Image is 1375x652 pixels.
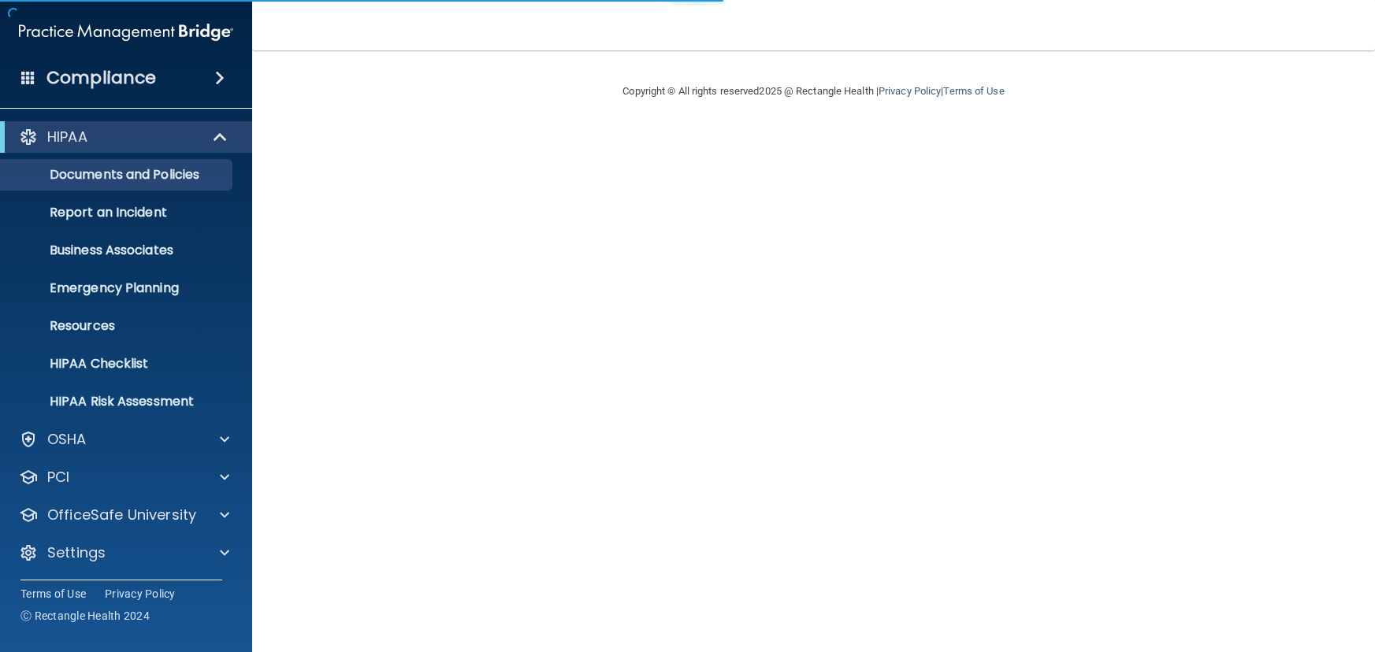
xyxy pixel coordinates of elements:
[47,543,106,562] p: Settings
[19,430,229,449] a: OSHA
[10,243,225,258] p: Business Associates
[47,468,69,487] p: PCI
[19,17,233,48] img: PMB logo
[19,128,229,146] a: HIPAA
[10,318,225,334] p: Resources
[20,586,86,602] a: Terms of Use
[10,356,225,372] p: HIPAA Checklist
[879,85,941,97] a: Privacy Policy
[10,394,225,409] p: HIPAA Risk Assessment
[943,85,1004,97] a: Terms of Use
[47,128,87,146] p: HIPAA
[10,167,225,183] p: Documents and Policies
[526,66,1102,117] div: Copyright © All rights reserved 2025 @ Rectangle Health | |
[20,608,150,624] span: Ⓒ Rectangle Health 2024
[47,430,87,449] p: OSHA
[19,543,229,562] a: Settings
[19,468,229,487] a: PCI
[19,506,229,524] a: OfficeSafe University
[47,506,196,524] p: OfficeSafe University
[10,280,225,296] p: Emergency Planning
[10,205,225,220] p: Report an Incident
[105,586,176,602] a: Privacy Policy
[46,67,156,89] h4: Compliance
